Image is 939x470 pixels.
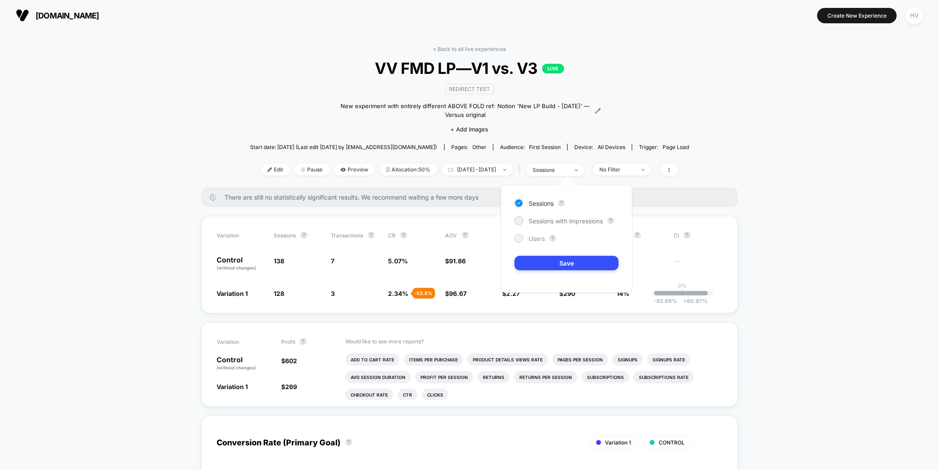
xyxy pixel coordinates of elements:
span: [DATE] - [DATE] [442,164,513,175]
span: 128 [274,290,285,297]
span: Transactions [331,232,363,239]
span: 80.97 % [679,298,708,304]
div: Trigger: [639,144,689,150]
li: Signups [613,353,643,366]
img: Visually logo [16,9,29,22]
span: Edit [261,164,290,175]
span: Variation 1 [217,290,248,297]
p: | [682,289,684,295]
div: HV [906,7,923,24]
span: other [472,144,486,150]
li: Clicks [422,389,449,401]
span: 91.86 [450,257,466,265]
button: ? [301,232,308,239]
span: CR [388,232,396,239]
span: Variation [217,338,265,345]
p: Would like to see more reports? [345,338,722,345]
span: VV FMD LP—V1 vs. V3 [272,59,667,77]
img: calendar [448,168,453,172]
span: Device: [567,144,632,150]
li: Returns Per Session [514,371,577,383]
img: end [503,169,506,171]
span: First Session [529,144,561,150]
span: --- [674,259,722,271]
span: $ [281,383,297,390]
div: Pages: [451,144,486,150]
li: Add To Cart Rate [345,353,399,366]
span: $ [446,257,466,265]
p: 0% [678,282,687,289]
span: Start date: [DATE] (Last edit [DATE] by [EMAIL_ADDRESS][DOMAIN_NAME]) [250,144,437,150]
span: CI [674,232,722,239]
span: Profit [281,339,295,345]
p: Control [217,356,272,371]
button: Create New Experience [817,8,897,23]
li: Signups Rate [647,353,690,366]
li: Ctr [398,389,417,401]
span: Sessions [274,232,296,239]
button: ? [345,439,352,446]
div: No Filter [600,166,635,173]
span: [DOMAIN_NAME] [36,11,99,20]
span: Sessions [529,200,554,207]
span: 602 [285,357,297,364]
span: New experiment with entirely different ABOVE FOLD ref: Notion 'New LP Build - [DATE]' — Versus or... [338,102,593,119]
span: 2.34 % [388,290,409,297]
span: $ [281,357,297,364]
span: + [684,298,687,304]
span: CONTROL [659,439,685,446]
li: Profit Per Session [415,371,473,383]
span: Variation 1 [217,383,248,390]
span: Pause [294,164,330,175]
p: Control [217,256,265,271]
button: HV [903,7,926,25]
span: Sessions with impressions [529,217,603,225]
span: Page Load [663,144,689,150]
span: 3 [331,290,335,297]
p: LIVE [542,64,564,73]
span: Users [529,235,545,242]
span: Variation [217,232,265,239]
span: 7 [331,257,335,265]
span: + Add Images [451,126,489,133]
span: Allocation: 50% [380,164,437,175]
li: Avg Session Duration [345,371,411,383]
img: end [642,169,645,171]
li: Returns [478,371,510,383]
div: sessions [533,167,568,173]
span: Preview [334,164,375,175]
span: 269 [285,383,297,390]
div: Audience: [500,144,561,150]
span: (without changes) [217,365,257,370]
button: ? [684,232,691,239]
span: There are still no statistically significant results. We recommend waiting a few more days [225,193,721,201]
button: [DOMAIN_NAME] [13,8,102,22]
li: Items Per Purchase [404,353,463,366]
button: ? [558,200,565,207]
a: < Back to all live experiences [433,46,506,52]
span: | [517,164,526,176]
span: AOV [446,232,457,239]
button: ? [607,217,614,224]
button: ? [368,232,375,239]
span: Variation 1 [605,439,631,446]
img: edit [268,168,272,172]
span: Redirect Test [445,84,494,94]
span: 138 [274,257,285,265]
span: -92.69 % [654,298,678,304]
button: Save [515,256,619,270]
span: (without changes) [217,265,257,270]
li: Subscriptions Rate [634,371,694,383]
img: rebalance [386,167,390,172]
button: ? [549,235,556,242]
button: ? [300,338,307,345]
li: Checkout Rate [345,389,393,401]
span: all devices [598,144,625,150]
button: ? [400,232,407,239]
span: 96.67 [450,290,467,297]
span: 5.07 % [388,257,408,265]
li: Subscriptions [582,371,629,383]
img: end [301,168,305,172]
div: - 53.8 % [413,288,435,299]
button: ? [462,232,469,239]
